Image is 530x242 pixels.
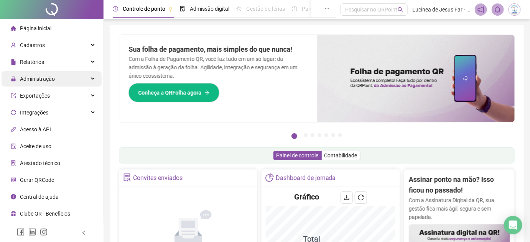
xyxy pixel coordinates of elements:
[265,173,273,181] span: pie-chart
[324,133,328,137] button: 5
[20,76,55,82] span: Administração
[295,191,319,202] h4: Gráfico
[11,26,16,31] span: home
[318,133,321,137] button: 4
[409,174,510,196] h2: Assinar ponto na mão? Isso ficou no passado!
[409,196,510,221] p: Com a Assinatura Digital da QR, sua gestão fica mais ágil, segura e sem papelada.
[11,160,16,166] span: solution
[133,172,183,185] div: Convites enviados
[20,160,60,166] span: Atestado técnico
[11,110,16,115] span: sync
[302,6,332,12] span: Painel do DP
[292,6,297,11] span: dashboard
[304,133,308,137] button: 2
[20,211,70,217] span: Clube QR - Beneficios
[28,228,36,236] span: linkedin
[338,133,342,137] button: 7
[11,194,16,199] span: info-circle
[11,43,16,48] span: user-add
[20,110,48,116] span: Integrações
[168,7,173,11] span: pushpin
[20,177,54,183] span: Gerar QRCode
[11,211,16,216] span: gift
[20,42,45,48] span: Cadastros
[398,7,403,13] span: search
[324,152,357,159] span: Contabilidade
[331,133,335,137] button: 6
[40,228,48,236] span: instagram
[128,44,308,55] h2: Sua folha de pagamento, mais simples do que nunca!
[190,6,229,12] span: Admissão digital
[128,55,308,80] p: Com a Folha de Pagamento QR, você faz tudo em um só lugar: da admissão à geração da folha. Agilid...
[276,172,336,185] div: Dashboard de jornada
[11,59,16,65] span: file
[509,4,520,15] img: 83834
[20,143,51,149] span: Aceite de uso
[358,195,364,201] span: reload
[113,6,118,11] span: clock-circle
[20,194,59,200] span: Central de ajuda
[504,216,522,234] div: Open Intercom Messenger
[246,6,285,12] span: Gestão de férias
[20,93,50,99] span: Exportações
[477,6,484,13] span: notification
[20,25,51,31] span: Página inicial
[123,173,131,181] span: solution
[20,59,44,65] span: Relatórios
[277,152,319,159] span: Painel de controle
[11,144,16,149] span: audit
[123,6,165,12] span: Controle de ponto
[236,6,242,11] span: sun
[81,230,87,235] span: left
[317,35,515,122] img: banner%2F8d14a306-6205-4263-8e5b-06e9a85ad873.png
[138,88,201,97] span: Conheça a QRFolha agora
[291,133,297,139] button: 1
[20,126,51,132] span: Acesso à API
[324,6,330,11] span: ellipsis
[311,133,314,137] button: 3
[344,195,350,201] span: download
[128,83,219,102] button: Conheça a QRFolha agora
[17,228,25,236] span: facebook
[204,90,210,95] span: arrow-right
[180,6,185,11] span: file-done
[11,177,16,183] span: qrcode
[11,93,16,98] span: export
[11,76,16,82] span: lock
[494,6,501,13] span: bell
[412,5,470,14] span: Lucinea de Jesus Far - [GEOGRAPHIC_DATA]
[11,127,16,132] span: api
